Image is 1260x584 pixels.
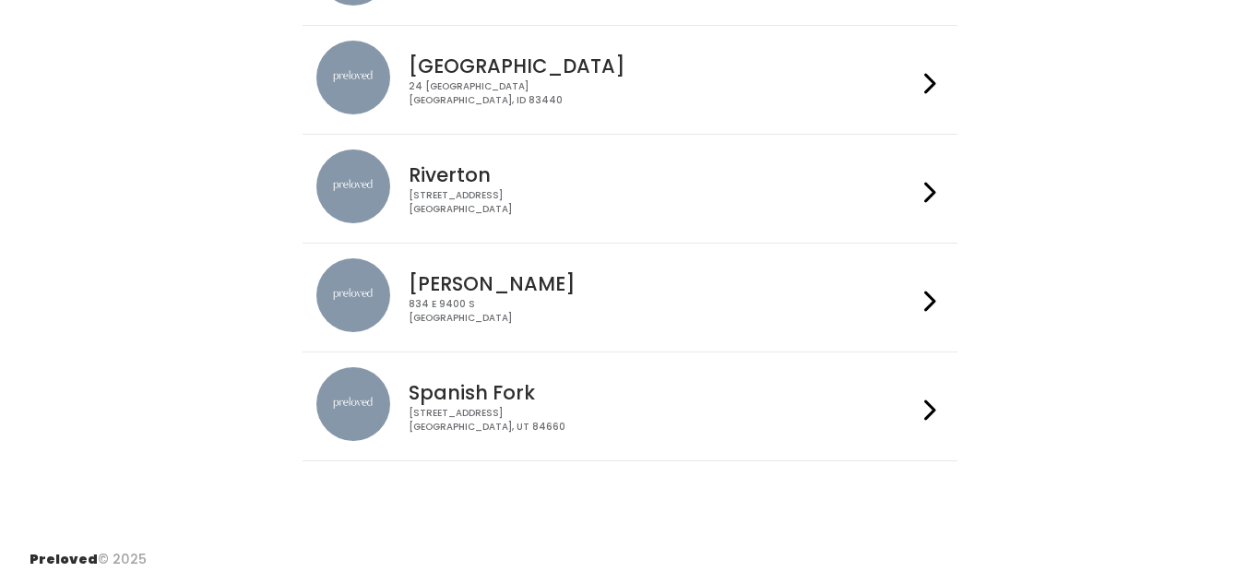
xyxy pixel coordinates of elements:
img: preloved location [316,149,390,223]
div: [STREET_ADDRESS] [GEOGRAPHIC_DATA] [409,189,916,216]
div: © 2025 [30,535,147,569]
a: preloved location Spanish Fork [STREET_ADDRESS][GEOGRAPHIC_DATA], UT 84660 [316,367,943,446]
div: 24 [GEOGRAPHIC_DATA] [GEOGRAPHIC_DATA], ID 83440 [409,80,916,107]
a: preloved location [GEOGRAPHIC_DATA] 24 [GEOGRAPHIC_DATA][GEOGRAPHIC_DATA], ID 83440 [316,41,943,119]
h4: Spanish Fork [409,382,916,403]
span: Preloved [30,550,98,568]
div: 834 E 9400 S [GEOGRAPHIC_DATA] [409,298,916,325]
h4: Riverton [409,164,916,185]
h4: [GEOGRAPHIC_DATA] [409,55,916,77]
a: preloved location [PERSON_NAME] 834 E 9400 S[GEOGRAPHIC_DATA] [316,258,943,337]
img: preloved location [316,367,390,441]
img: preloved location [316,258,390,332]
img: preloved location [316,41,390,114]
div: [STREET_ADDRESS] [GEOGRAPHIC_DATA], UT 84660 [409,407,916,434]
a: preloved location Riverton [STREET_ADDRESS][GEOGRAPHIC_DATA] [316,149,943,228]
h4: [PERSON_NAME] [409,273,916,294]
